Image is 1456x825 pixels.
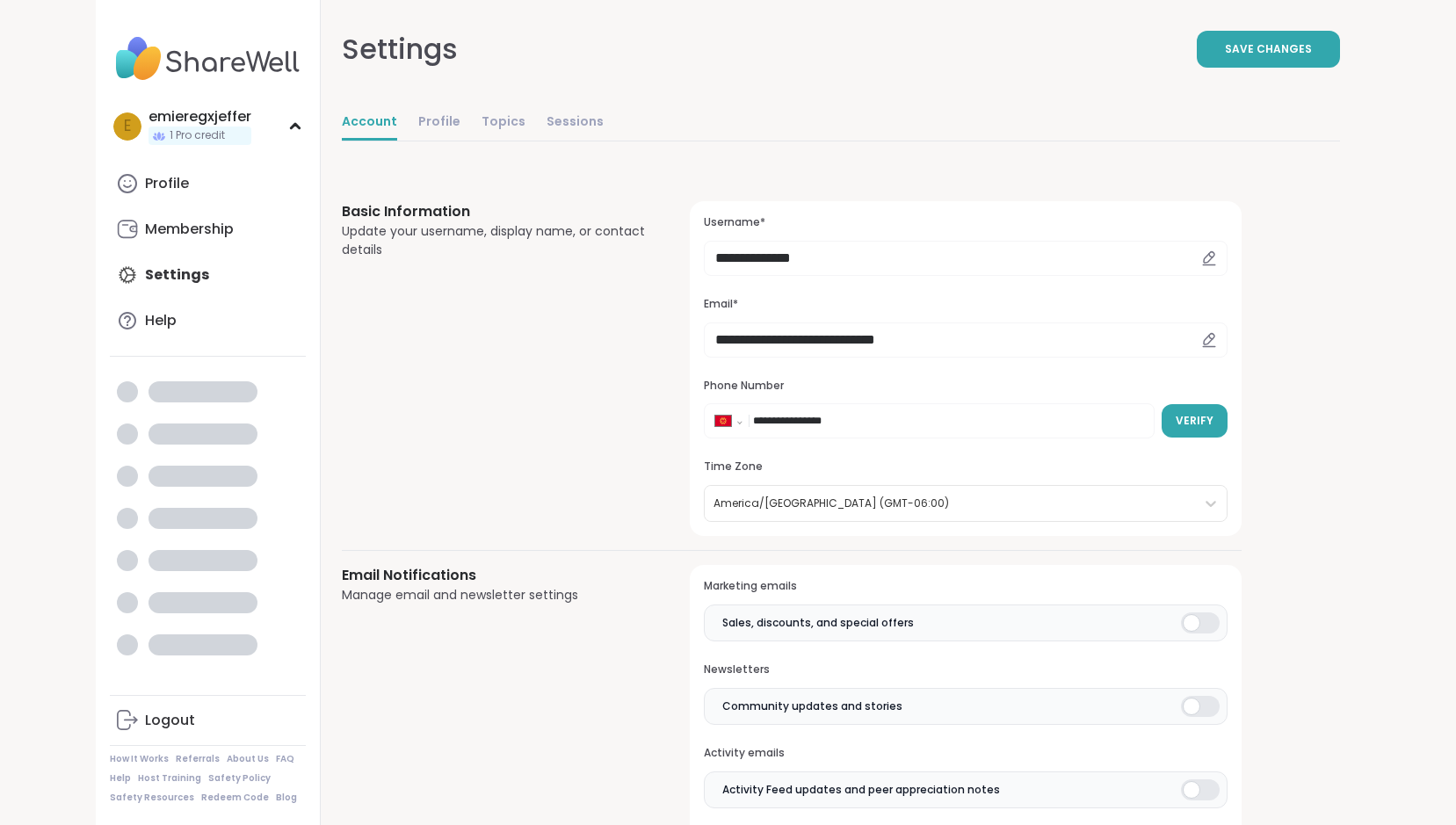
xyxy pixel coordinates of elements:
button: Verify [1162,404,1228,438]
a: Help [110,300,306,342]
button: Save Changes [1197,31,1340,68]
div: Logout [145,711,195,730]
a: Topics [482,105,525,141]
a: Logout [110,699,306,742]
span: Community updates and stories [722,698,902,714]
a: Membership [110,208,306,250]
a: FAQ [276,753,294,765]
img: ShareWell Nav Logo [110,28,306,90]
a: About Us [227,753,269,765]
h3: Basic Information [342,201,648,222]
div: Manage email and newsletter settings [342,586,648,604]
div: emieregxjeffer [148,107,251,127]
a: Redeem Code [201,792,269,804]
div: Settings [342,28,458,70]
a: Safety Resources [110,792,194,804]
a: Help [110,772,131,785]
span: Activity Feed updates and peer appreciation notes [722,782,1000,798]
a: Safety Policy [208,772,271,785]
h3: Newsletters [704,662,1227,677]
span: e [124,115,131,138]
div: Membership [145,220,234,239]
div: Help [145,311,177,330]
a: Sessions [547,105,604,141]
span: 1 Pro credit [170,128,225,143]
h3: Username* [704,215,1227,230]
h3: Email* [704,297,1227,312]
a: Profile [418,105,460,141]
a: Profile [110,163,306,205]
a: Referrals [176,753,220,765]
div: Profile [145,174,189,193]
h3: Marketing emails [704,579,1227,594]
span: Save Changes [1225,41,1312,57]
a: Account [342,105,397,141]
a: Host Training [138,772,201,785]
a: Blog [276,792,297,804]
span: Verify [1176,413,1213,429]
div: Update your username, display name, or contact details [342,222,648,259]
h3: Phone Number [704,379,1227,394]
h3: Email Notifications [342,565,648,586]
a: How It Works [110,753,169,765]
h3: Time Zone [704,460,1227,474]
span: Sales, discounts, and special offers [722,615,914,631]
h3: Activity emails [704,746,1227,761]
